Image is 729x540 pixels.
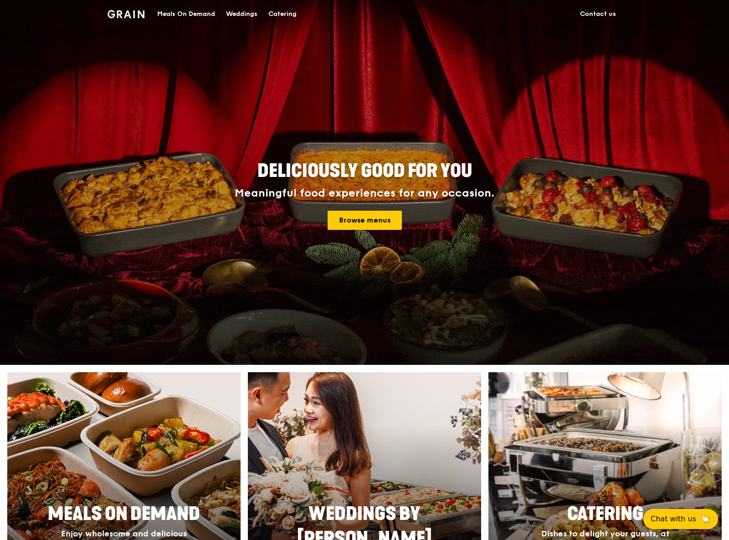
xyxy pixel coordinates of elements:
[48,503,200,525] span: Meals On Demand
[700,514,711,524] span: 🦙
[268,0,297,28] div: Catering
[651,514,696,524] span: Chat with us
[108,10,144,18] img: Grain
[200,187,529,200] div: Meaningful food experiences for any occasion.
[328,211,402,230] a: Browse menus
[226,0,257,28] div: Weddings
[221,0,263,28] a: Weddings
[157,0,215,28] div: Meals On Demand
[263,0,302,28] a: Catering
[567,503,643,525] span: Catering
[643,509,718,529] button: Chat with us🦙
[575,0,621,28] a: Contact us
[257,160,472,182] span: Deliciously good for you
